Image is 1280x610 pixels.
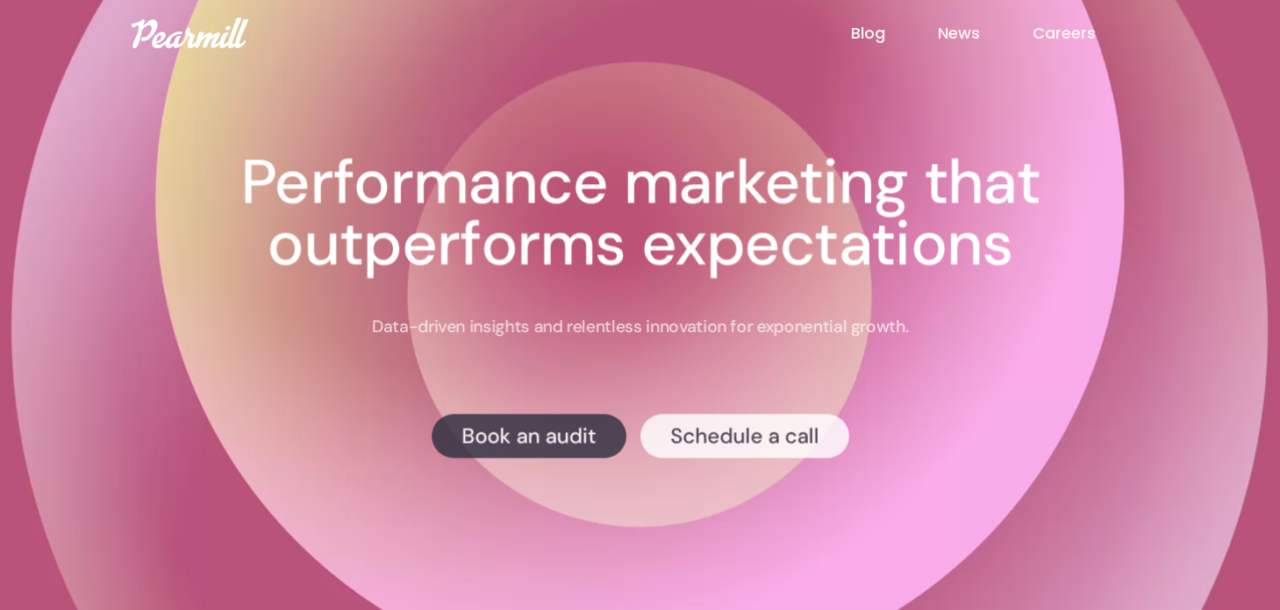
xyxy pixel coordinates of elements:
a: Schedule a call [640,414,849,457]
img: Pearmill logo [132,18,248,48]
p: Data-driven insights and relentless innovation for exponential growth. [372,316,909,338]
a: Blog [851,22,938,45]
a: Careers [1033,22,1148,45]
a: Book an audit [432,414,626,457]
a: News [938,22,1033,45]
h1: Performance marketing that outperforms expectations [147,152,1133,274]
